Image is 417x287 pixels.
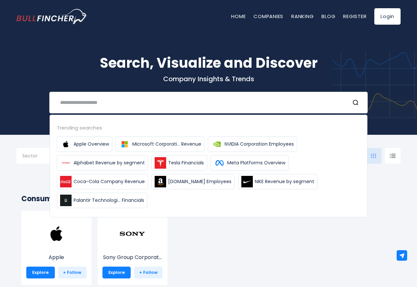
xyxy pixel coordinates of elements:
[16,9,87,24] img: Bullfincher logo
[231,13,246,20] a: Home
[238,174,318,189] a: NIKE Revenue by segment
[74,159,145,166] span: Alphabet Revenue by segment
[57,155,148,171] a: Alphabet Revenue by segment
[22,151,64,162] input: Selection
[74,178,145,185] span: Coca-Cola Company Revenue
[151,174,235,189] a: [DOMAIN_NAME] Employees
[21,193,396,204] h2: Consumer Electronics
[57,124,360,132] div: Trending searches
[26,233,87,261] a: Apple
[321,13,335,20] a: Blog
[255,178,314,185] span: NIKE Revenue by segment
[151,155,207,171] a: Tesla Financials
[26,267,55,278] a: Explore
[102,233,163,261] a: Sony Group Corporat...
[132,141,201,148] span: Microsoft Corporati... Revenue
[74,141,109,148] span: Apple Overview
[58,267,87,278] a: + Follow
[116,136,205,152] a: Microsoft Corporati... Revenue
[74,197,144,204] span: Palantir Technologi... Financials
[291,13,314,20] a: Ranking
[119,221,145,247] img: SONY.png
[168,159,204,166] span: Tesla Financials
[26,253,87,261] p: Apple
[390,154,396,158] img: icon-comp-list-view.svg
[343,13,366,20] a: Register
[57,174,148,189] a: Coca-Cola Company Revenue
[168,178,231,185] span: [DOMAIN_NAME] Employees
[371,154,376,158] img: icon-comp-grid.svg
[57,193,147,208] a: Palantir Technologi... Financials
[16,9,87,24] a: Go to homepage
[208,136,297,152] a: NVIDIA Corporation Employees
[225,141,294,148] span: NVIDIA Corporation Employees
[22,153,37,159] span: Sector
[374,8,401,25] a: Login
[16,75,401,83] p: Company Insights & Trends
[134,267,163,278] a: + Follow
[210,155,289,171] a: Meta Platforms Overview
[43,221,70,247] img: AAPL.png
[352,98,361,107] button: Search
[102,267,131,278] a: Explore
[16,53,401,73] h1: Search, Visualize and Discover
[227,159,285,166] span: Meta Platforms Overview
[57,136,112,152] a: Apple Overview
[253,13,283,20] a: Companies
[102,253,163,261] p: Sony Group Corporation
